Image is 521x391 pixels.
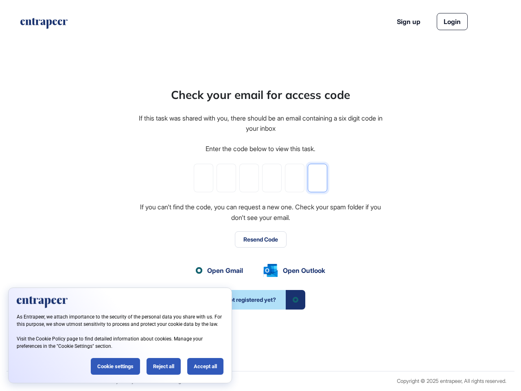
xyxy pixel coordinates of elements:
a: Sign up [397,17,420,26]
span: Open Outlook [283,266,325,275]
button: Resend Code [235,231,287,248]
a: entrapeer-logo [20,18,68,32]
a: Not registered yet? [216,290,305,310]
a: Login [437,13,468,30]
a: Open Gmail [196,266,243,275]
div: Copyright © 2025 entrapeer, All rights reserved. [397,378,506,384]
a: Open Outlook [263,264,325,277]
span: Open Gmail [207,266,243,275]
div: If you can't find the code, you can request a new one. Check your spam folder if you don't see yo... [138,202,383,223]
div: If this task was shared with you, there should be an email containing a six digit code in your inbox [138,113,383,134]
div: Check your email for access code [171,86,350,103]
div: Enter the code below to view this task. [206,144,315,154]
span: Not registered yet? [216,290,286,310]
